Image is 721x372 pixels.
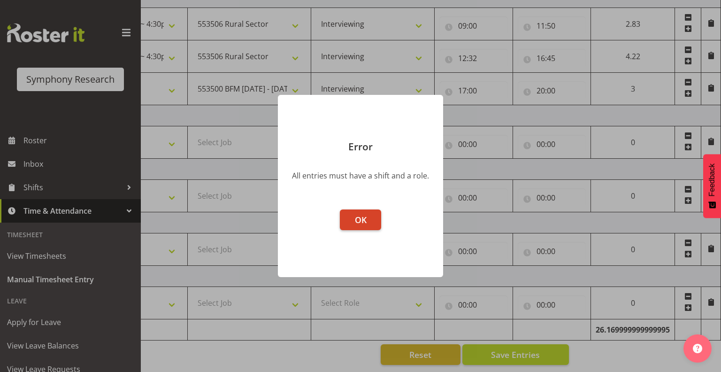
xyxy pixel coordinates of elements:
button: OK [340,209,381,230]
img: help-xxl-2.png [693,344,702,353]
span: Feedback [708,163,716,196]
div: All entries must have a shift and a role. [292,170,429,181]
span: OK [355,214,367,225]
button: Feedback - Show survey [703,154,721,218]
p: Error [287,142,434,152]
